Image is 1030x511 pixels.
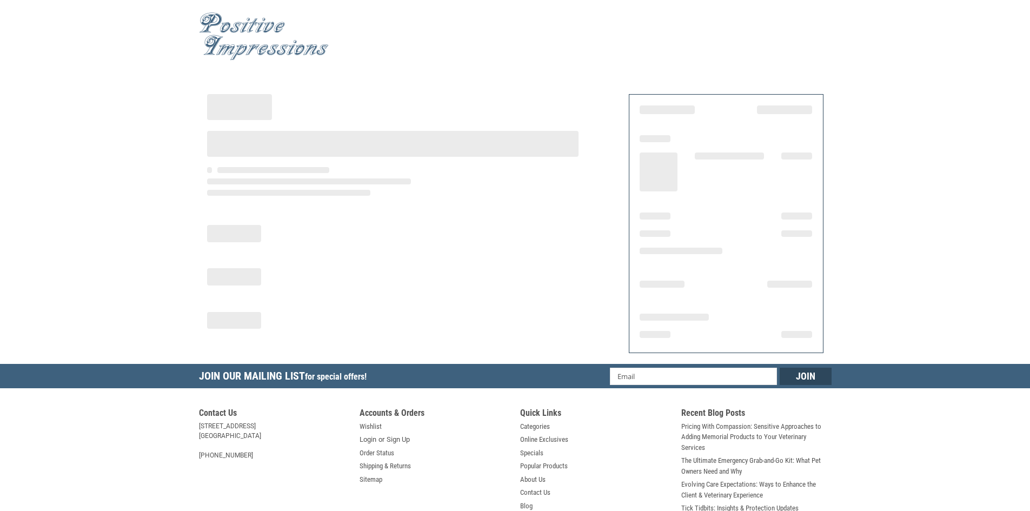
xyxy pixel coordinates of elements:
h5: Contact Us [199,408,349,421]
a: Wishlist [360,421,382,432]
h5: Accounts & Orders [360,408,510,421]
a: About Us [520,474,546,485]
a: Contact Us [520,487,550,498]
a: Categories [520,421,550,432]
a: Popular Products [520,461,568,472]
a: Specials [520,448,543,459]
a: The Ultimate Emergency Grab-and-Go Kit: What Pet Owners Need and Why [681,455,832,476]
input: Join [780,368,832,385]
a: Order Status [360,448,394,459]
a: Online Exclusives [520,434,568,445]
h5: Quick Links [520,408,670,421]
a: Login [360,434,376,445]
a: Pricing With Compassion: Sensitive Approaches to Adding Memorial Products to Your Veterinary Serv... [681,421,832,453]
input: Email [610,368,777,385]
a: Shipping & Returns [360,461,411,472]
span: for special offers! [305,371,367,382]
a: Sitemap [360,474,382,485]
a: Evolving Care Expectations: Ways to Enhance the Client & Veterinary Experience [681,479,832,500]
img: Positive Impressions [199,12,329,61]
address: [STREET_ADDRESS] [GEOGRAPHIC_DATA] [PHONE_NUMBER] [199,421,349,460]
h5: Join Our Mailing List [199,364,372,391]
span: or [372,434,391,445]
a: Sign Up [387,434,410,445]
h5: Recent Blog Posts [681,408,832,421]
